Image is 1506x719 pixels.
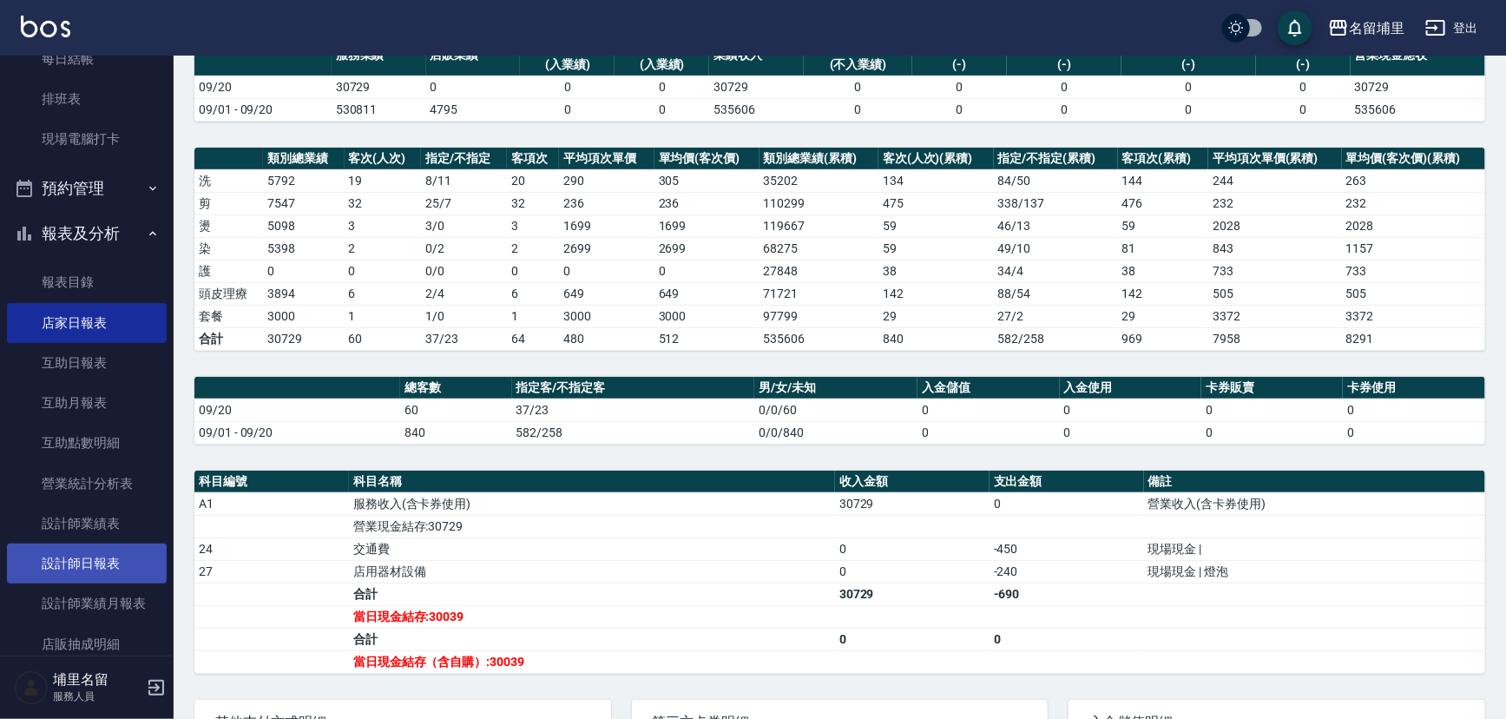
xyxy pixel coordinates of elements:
td: 64 [507,327,560,350]
td: 142 [1118,282,1209,305]
td: 535606 [1351,98,1485,121]
td: 0 [835,560,990,583]
td: 505 [1208,282,1342,305]
td: 服務收入(含卡券使用) [349,492,835,515]
td: 6 [345,282,421,305]
td: 1 [507,305,560,327]
td: 3000 [263,305,344,327]
td: 1 / 0 [421,305,507,327]
td: 8 / 11 [421,169,507,192]
button: 預約管理 [7,166,167,211]
td: 0 [912,76,1007,98]
td: 81 [1118,237,1209,260]
td: 244 [1208,169,1342,192]
th: 客次(人次) [345,148,421,170]
td: 232 [1342,192,1485,214]
td: 5398 [263,237,344,260]
button: 報表及分析 [7,211,167,256]
a: 店家日報表 [7,303,167,343]
td: 0 [1256,98,1351,121]
td: 剪 [194,192,263,214]
td: 840 [878,327,994,350]
th: 入金使用 [1060,377,1201,399]
td: 當日現金結存（含自購）:30039 [349,650,835,673]
td: 營業收入(含卡券使用) [1144,492,1485,515]
td: 30729 [709,76,804,98]
a: 店販抽成明細 [7,624,167,664]
td: 合計 [194,327,263,350]
table: a dense table [194,36,1485,122]
td: 29 [1118,305,1209,327]
th: 指定/不指定(累積) [994,148,1118,170]
td: 0 [1007,76,1121,98]
td: 當日現金結存:30039 [349,605,835,628]
td: 49 / 10 [994,237,1118,260]
div: (入業績) [619,56,705,74]
td: 110299 [760,192,878,214]
td: 840 [400,421,512,444]
td: 0 [912,98,1007,121]
td: 30729 [835,492,990,515]
td: 頭皮理療 [194,282,263,305]
td: 20 [507,169,560,192]
td: 142 [878,282,994,305]
td: 649 [654,282,760,305]
td: 34 / 4 [994,260,1118,282]
td: 2699 [654,237,760,260]
td: 46 / 13 [994,214,1118,237]
td: 27 [194,560,349,583]
td: 1 [345,305,421,327]
th: 客項次 [507,148,560,170]
td: 733 [1342,260,1485,282]
td: 8291 [1342,327,1485,350]
td: 0 [835,538,990,560]
td: 32 [507,192,560,214]
th: 指定/不指定 [421,148,507,170]
th: 科目名稱 [349,471,835,493]
td: 512 [654,327,760,350]
div: (-) [1126,56,1252,74]
td: 733 [1208,260,1342,282]
td: 2 / 4 [421,282,507,305]
td: 3000 [654,305,760,327]
td: 60 [345,327,421,350]
a: 互助月報表 [7,383,167,423]
td: 0 [1343,399,1485,421]
td: 0 [507,260,560,282]
td: 0 [263,260,344,282]
td: 5098 [263,214,344,237]
td: 24 [194,538,349,560]
div: (不入業績) [808,56,908,74]
td: 7547 [263,192,344,214]
td: 38 [878,260,994,282]
td: 30729 [263,327,344,350]
td: 338 / 137 [994,192,1118,214]
td: 38 [1118,260,1209,282]
td: 37/23 [421,327,507,350]
td: 2028 [1342,214,1485,237]
img: Logo [21,16,70,37]
table: a dense table [194,471,1485,674]
td: 30729 [332,76,426,98]
td: -240 [990,560,1144,583]
td: 09/01 - 09/20 [194,98,332,121]
td: 476 [1118,192,1209,214]
td: 0 [1121,98,1256,121]
td: 37/23 [512,399,755,421]
p: 服務人員 [53,689,141,704]
td: 0 [1007,98,1121,121]
div: (入業績) [524,56,610,74]
a: 設計師日報表 [7,544,167,584]
td: 0 [1121,76,1256,98]
td: 3372 [1208,305,1342,327]
th: 類別總業績(累積) [760,148,878,170]
a: 現場電腦打卡 [7,119,167,159]
td: 3 [507,214,560,237]
td: 535606 [760,327,878,350]
td: 0 [345,260,421,282]
div: (-) [917,56,1003,74]
td: 7958 [1208,327,1342,350]
td: 0 [1201,399,1343,421]
div: 名留埔里 [1349,17,1404,39]
th: 卡券販賣 [1201,377,1343,399]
